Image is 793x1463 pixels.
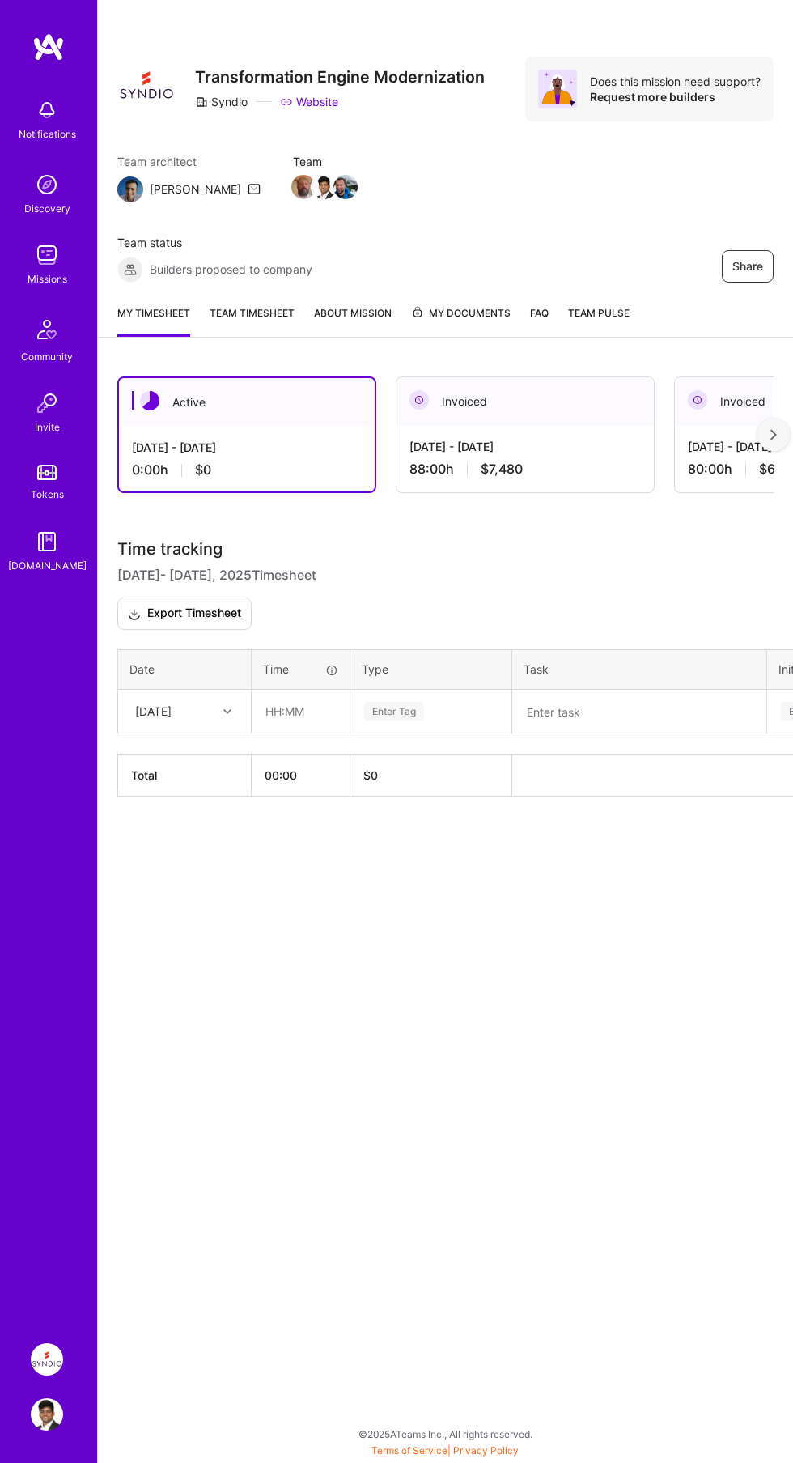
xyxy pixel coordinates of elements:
img: Team Architect [117,176,143,202]
a: My timesheet [117,305,190,337]
div: [DATE] - [DATE] [409,439,641,455]
span: $ 0 [363,768,378,782]
h3: Transformation Engine Modernization [195,68,485,87]
div: Syndio [195,94,248,110]
a: User Avatar [27,1398,67,1431]
div: Community [21,349,73,365]
div: Time [263,661,338,678]
span: | [371,1444,519,1457]
div: Does this mission need support? [590,74,761,89]
a: Privacy Policy [453,1444,519,1457]
th: Type [350,650,512,690]
div: Discovery [24,201,70,217]
th: Date [118,650,252,690]
span: Builders proposed to company [150,262,312,278]
i: icon Download [128,606,141,623]
a: My Documents [411,305,511,337]
span: Team architect [117,154,261,170]
img: Team Member Avatar [312,175,337,199]
i: icon Chevron [223,708,231,716]
a: Team Member Avatar [335,173,356,201]
div: Tokens [31,487,64,503]
a: About Mission [314,305,392,337]
i: icon Mail [248,183,261,196]
div: [DATE] [135,704,172,720]
th: 00:00 [252,754,350,797]
img: teamwork [31,239,63,271]
img: right [770,429,777,440]
img: Invite [31,387,63,419]
div: © 2025 ATeams Inc., All rights reserved. [97,1414,793,1455]
span: Team [293,154,356,170]
img: guide book [31,525,63,558]
button: Share [722,250,774,283]
span: My Documents [411,305,511,323]
div: Invite [35,419,60,436]
a: FAQ [530,305,549,337]
div: Enter Tag [364,700,424,724]
div: 0:00 h [132,462,362,478]
i: icon CompanyGray [195,96,208,108]
img: discovery [31,168,63,201]
th: Task [512,650,767,690]
div: [DATE] - [DATE] [132,440,362,456]
div: 88:00 h [409,461,641,478]
button: Export Timesheet [117,598,252,630]
span: Team Pulse [568,307,630,319]
img: Community [28,310,66,349]
a: Syndio: Transformation Engine Modernization [27,1343,67,1376]
a: Team timesheet [210,305,295,337]
input: HH:MM [252,691,349,733]
span: Share [732,258,763,274]
img: Avatar [538,70,577,108]
img: Invoiced [688,390,707,410]
a: Website [280,94,338,110]
a: Team Pulse [568,305,630,337]
a: Team Member Avatar [314,173,335,201]
span: $0 [195,462,211,478]
div: Invoiced [396,377,654,427]
img: Company Logo [117,57,176,115]
div: Request more builders [590,89,761,104]
span: Team status [117,235,312,251]
span: $7,480 [481,461,523,478]
img: Team Member Avatar [291,175,316,199]
img: Team Member Avatar [333,175,358,199]
img: logo [32,32,65,62]
span: Time tracking [117,540,223,559]
img: tokens [37,465,57,480]
div: [DOMAIN_NAME] [8,558,87,574]
a: Team Member Avatar [293,173,314,201]
img: Syndio: Transformation Engine Modernization [31,1343,63,1376]
img: Active [140,391,159,410]
span: [DATE] - [DATE] , 2025 Timesheet [117,566,316,585]
img: User Avatar [31,1398,63,1431]
th: Total [118,754,252,797]
img: Invoiced [409,390,429,410]
div: Notifications [19,126,76,142]
a: Terms of Service [371,1444,447,1457]
div: Missions [28,271,67,287]
img: bell [31,94,63,126]
img: Builders proposed to company [117,257,143,283]
div: Active [119,378,375,427]
div: [PERSON_NAME] [150,181,241,198]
